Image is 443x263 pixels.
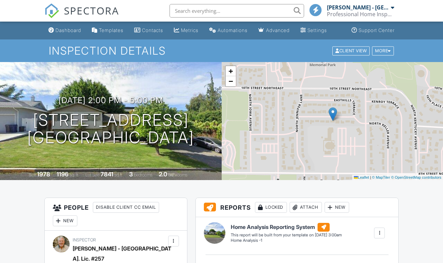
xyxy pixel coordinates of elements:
input: Search everything... [170,4,304,18]
h6: Home Analysis Reporting System [231,223,342,232]
span: Lot Size [85,172,100,177]
span: | [370,175,371,179]
h1: Inspection Details [49,45,395,57]
a: Zoom out [226,76,236,86]
img: The Best Home Inspection Software - Spectora [44,3,59,18]
div: Automations [218,27,248,33]
img: Marker [329,107,337,121]
div: Settings [307,27,327,33]
div: Home Analysis -1 [231,238,342,243]
a: Client View [332,48,371,53]
a: Dashboard [46,24,84,37]
div: More [372,46,394,55]
a: Support Center [349,24,397,37]
div: Client View [332,46,370,55]
h3: Reports [196,198,399,217]
a: Advanced [256,24,292,37]
div: This report will be built from your template on [DATE] 3:00am [231,232,342,238]
span: bedrooms [134,172,152,177]
div: Dashboard [56,27,81,33]
h1: [STREET_ADDRESS] [GEOGRAPHIC_DATA] [27,111,194,147]
a: Templates [89,24,126,37]
div: 1978 [37,171,50,178]
div: Professional Home Inspections [327,11,394,18]
div: Locked [255,202,287,213]
span: + [228,67,233,75]
a: SPECTORA [44,9,119,23]
a: Metrics [171,24,201,37]
span: − [228,77,233,85]
div: Metrics [181,27,198,33]
span: Inspector [73,237,96,242]
a: Zoom in [226,66,236,76]
a: © MapTiler [372,175,390,179]
div: New [325,202,349,213]
h3: [DATE] 2:00 pm - 5:00 pm [59,96,163,105]
div: Contacts [142,27,163,33]
div: 3 [129,171,133,178]
a: © OpenStreetMap contributors [391,175,441,179]
div: 1196 [57,171,69,178]
h3: People [45,198,187,231]
div: Templates [99,27,123,33]
span: SPECTORA [64,3,119,18]
span: Built [29,172,36,177]
div: New [53,215,77,226]
div: Attach [290,202,322,213]
div: Disable Client CC Email [93,202,159,213]
span: sq.ft. [114,172,123,177]
a: Settings [298,24,330,37]
span: bathrooms [168,172,187,177]
div: Support Center [359,27,395,33]
a: Leaflet [354,175,369,179]
div: 7841 [101,171,113,178]
div: 2.0 [159,171,167,178]
div: [PERSON_NAME] - [GEOGRAPHIC_DATA]. Lic. #257 [327,4,389,11]
span: sq. ft. [70,172,79,177]
a: Automations (Basic) [207,24,250,37]
div: Advanced [266,27,290,33]
a: Contacts [132,24,166,37]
